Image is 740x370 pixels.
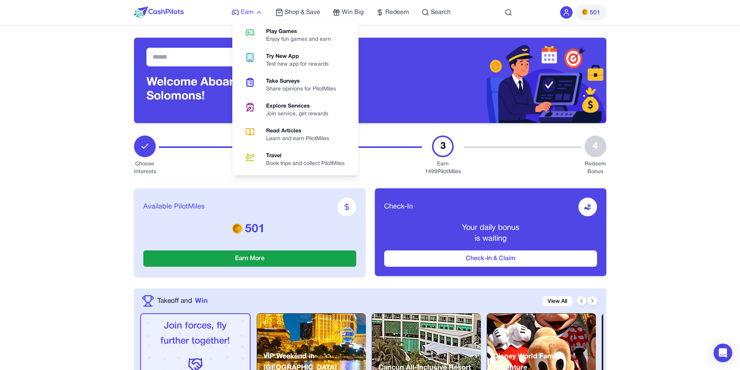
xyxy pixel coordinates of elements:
[157,296,192,306] span: Takeoff and
[590,8,600,17] span: 501
[235,73,355,98] a: Take SurveysShare opinions for PilotMiles
[235,123,355,148] a: Read ArticlesLearn and earn PilotMiles
[157,296,207,306] a: Takeoff andWin
[333,8,364,17] a: Win Big
[266,160,351,168] div: Book trips and collect PilotMiles
[235,148,355,172] a: TravelBook trips and collect PilotMiles
[576,5,606,20] button: PMs501
[266,53,335,61] div: Try New App
[585,160,606,176] div: Redeem Bonus
[266,36,337,43] div: Enjoy fun games and earn
[143,202,205,212] span: Available PilotMiles
[147,319,244,349] p: Join forces, fly further together!
[232,223,243,234] img: PMs
[266,135,335,143] div: Learn and earn PilotMiles
[342,8,364,17] span: Win Big
[425,160,461,176] div: Earn 1499 PilotMiles
[266,127,335,135] div: Read Articles
[235,48,355,73] a: Try New AppTest new app for rewards
[384,250,597,267] button: Check-In & Claim
[143,222,356,236] p: 501
[584,203,592,211] img: receive-dollar
[235,23,355,48] a: Play GamesEnjoy fun games and earn
[266,110,334,118] div: Join service, get rewards
[370,38,606,123] img: Header decoration
[275,8,320,17] a: Shop & Save
[195,296,207,306] span: Win
[431,8,451,17] span: Search
[432,135,454,157] div: 3
[266,102,334,110] div: Explore Services
[475,235,507,242] span: is waiting
[582,9,588,15] img: PMs
[384,222,597,233] p: Your daily bonus
[543,296,572,306] a: View All
[285,8,320,17] span: Shop & Save
[376,8,409,17] a: Redeem
[384,202,413,212] span: Check-In
[134,160,156,176] div: Choose Interests
[266,28,337,36] div: Play Games
[146,76,358,104] h3: Welcome Aboard, Captain Neo Solomons!
[266,78,342,85] div: Take Surveys
[585,135,606,157] div: 4
[385,8,409,17] span: Redeem
[134,7,184,18] img: CashPilots Logo
[235,98,355,123] a: Explore ServicesJoin service, get rewards
[266,85,342,93] div: Share opinions for PilotMiles
[266,152,351,160] div: Travel
[714,344,732,362] div: Open Intercom Messenger
[266,61,335,68] div: Test new app for rewards
[241,8,254,17] span: Earn
[143,250,356,267] button: Earn More
[232,8,263,17] a: Earn
[421,8,451,17] a: Search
